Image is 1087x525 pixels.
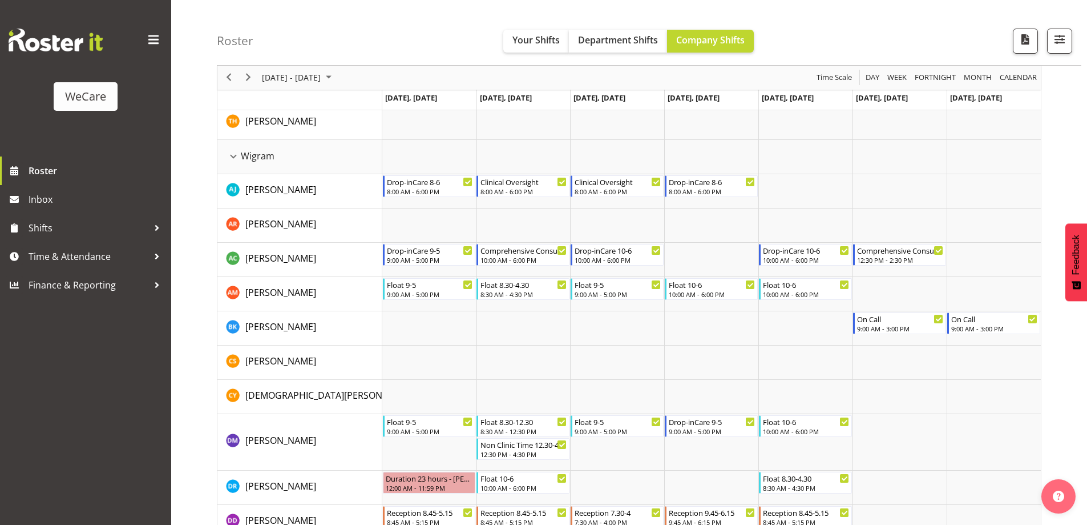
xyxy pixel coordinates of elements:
td: Deepti Raturi resource [217,471,382,505]
span: [DATE], [DATE] [856,93,908,103]
span: [DATE], [DATE] [573,93,625,103]
div: Deepti Raturi"s event - Float 8.30-4.30 Begin From Friday, June 13, 2025 at 8:30:00 AM GMT+12:00 ... [759,472,852,494]
div: Duration 23 hours - [PERSON_NAME] [386,472,473,484]
span: Wigram [241,149,274,163]
div: next period [239,66,258,90]
div: Reception 8.45-5.15 [480,507,567,518]
div: 9:00 AM - 3:00 PM [951,324,1037,333]
div: On Call [857,313,943,324]
button: Month [998,71,1039,85]
button: Company Shifts [667,30,754,53]
button: June 2025 [260,71,337,85]
span: [PERSON_NAME] [245,480,316,492]
div: 10:00 AM - 6:00 PM [763,290,849,299]
div: Drop-inCare 8-6 [387,176,473,187]
div: Float 8.30-4.30 [763,472,849,484]
div: Deepti Raturi"s event - Float 10-6 Begin From Tuesday, June 10, 2025 at 10:00:00 AM GMT+12:00 End... [476,472,569,494]
div: Clinical Oversight [480,176,567,187]
a: [PERSON_NAME] [245,183,316,197]
span: Time Scale [815,71,853,85]
div: AJ Jones"s event - Drop-inCare 8-6 Begin From Monday, June 9, 2025 at 8:00:00 AM GMT+12:00 Ends A... [383,175,476,197]
span: Day [864,71,880,85]
div: 12:00 AM - 11:59 PM [386,483,473,492]
div: AJ Jones"s event - Clinical Oversight Begin From Wednesday, June 11, 2025 at 8:00:00 AM GMT+12:00... [571,175,664,197]
a: [DEMOGRAPHIC_DATA][PERSON_NAME] [245,388,415,402]
div: Ashley Mendoza"s event - Float 9-5 Begin From Wednesday, June 11, 2025 at 9:00:00 AM GMT+12:00 En... [571,278,664,300]
span: Week [886,71,908,85]
div: 8:30 AM - 12:30 PM [480,427,567,436]
div: Float 10-6 [763,279,849,290]
div: 10:00 AM - 6:00 PM [763,427,849,436]
div: Float 9-5 [575,416,661,427]
div: 9:00 AM - 5:00 PM [387,290,473,299]
span: [DEMOGRAPHIC_DATA][PERSON_NAME] [245,389,415,402]
div: Comprehensive Consult 10-6 [480,245,567,256]
button: Next [241,71,256,85]
div: 9:00 AM - 3:00 PM [857,324,943,333]
div: Deepti Mahajan"s event - Drop-inCare 9-5 Begin From Thursday, June 12, 2025 at 9:00:00 AM GMT+12:... [665,415,758,437]
span: [PERSON_NAME] [245,218,316,230]
div: Deepti Raturi"s event - Duration 23 hours - Deepti Raturi Begin From Monday, June 9, 2025 at 12:0... [383,472,476,494]
div: 12:30 PM - 2:30 PM [857,255,943,264]
div: Deepti Mahajan"s event - Float 8.30-12.30 Begin From Tuesday, June 10, 2025 at 8:30:00 AM GMT+12:... [476,415,569,437]
span: [DATE] - [DATE] [261,71,322,85]
div: Andrew Casburn"s event - Comprehensive Consult Begin From Saturday, June 14, 2025 at 12:30:00 PM ... [853,244,946,266]
div: Float 9-5 [575,279,661,290]
div: Deepti Mahajan"s event - Float 9-5 Begin From Monday, June 9, 2025 at 9:00:00 AM GMT+12:00 Ends A... [383,415,476,437]
a: [PERSON_NAME] [245,479,316,493]
span: Time & Attendance [29,248,148,265]
button: Your Shifts [503,30,569,53]
div: 10:00 AM - 6:00 PM [480,255,567,264]
div: Float 10-6 [669,279,755,290]
td: Ashley Mendoza resource [217,277,382,311]
td: Brian Ko resource [217,311,382,346]
a: [PERSON_NAME] [245,320,316,334]
div: Clinical Oversight [575,176,661,187]
span: Your Shifts [512,34,560,46]
button: Timeline Week [886,71,909,85]
div: Float 10-6 [480,472,567,484]
img: Rosterit website logo [9,29,103,51]
div: 9:00 AM - 5:00 PM [669,427,755,436]
button: Download a PDF of the roster according to the set date range. [1013,29,1038,54]
div: Float 8.30-12.30 [480,416,567,427]
span: [PERSON_NAME] [245,286,316,299]
a: [PERSON_NAME] [245,114,316,128]
div: Ashley Mendoza"s event - Float 8.30-4.30 Begin From Tuesday, June 10, 2025 at 8:30:00 AM GMT+12:0... [476,278,569,300]
div: Drop-inCare 9-5 [669,416,755,427]
td: Tillie Hollyer resource [217,106,382,140]
td: Wigram resource [217,140,382,174]
button: Previous [221,71,237,85]
button: Fortnight [913,71,958,85]
div: Andrew Casburn"s event - Drop-inCare 10-6 Begin From Wednesday, June 11, 2025 at 10:00:00 AM GMT+... [571,244,664,266]
div: WeCare [65,88,106,105]
span: [DATE], [DATE] [480,93,532,103]
div: Ashley Mendoza"s event - Float 10-6 Begin From Thursday, June 12, 2025 at 10:00:00 AM GMT+12:00 E... [665,278,758,300]
button: Timeline Month [962,71,994,85]
a: [PERSON_NAME] [245,434,316,447]
span: Roster [29,162,165,179]
div: 9:00 AM - 5:00 PM [575,290,661,299]
img: help-xxl-2.png [1053,491,1064,502]
div: Non Clinic Time 12.30-4.30 [480,439,567,450]
h4: Roster [217,34,253,47]
div: 10:00 AM - 6:00 PM [575,255,661,264]
div: 8:00 AM - 6:00 PM [387,187,473,196]
td: AJ Jones resource [217,174,382,209]
span: Feedback [1071,235,1081,275]
span: Month [963,71,993,85]
div: 10:00 AM - 6:00 PM [669,290,755,299]
a: [PERSON_NAME] [245,286,316,299]
span: Inbox [29,191,165,208]
div: Drop-inCare 8-6 [669,176,755,187]
div: Reception 8.45-5.15 [763,507,849,518]
span: [DATE], [DATE] [668,93,720,103]
div: Float 9-5 [387,416,473,427]
div: 12:30 PM - 4:30 PM [480,450,567,459]
div: Float 9-5 [387,279,473,290]
div: 8:00 AM - 6:00 PM [480,187,567,196]
div: 9:00 AM - 5:00 PM [575,427,661,436]
div: 8:00 AM - 6:00 PM [669,187,755,196]
div: Ashley Mendoza"s event - Float 10-6 Begin From Friday, June 13, 2025 at 10:00:00 AM GMT+12:00 End... [759,278,852,300]
div: Brian Ko"s event - On Call Begin From Saturday, June 14, 2025 at 9:00:00 AM GMT+12:00 Ends At Sat... [853,312,946,334]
